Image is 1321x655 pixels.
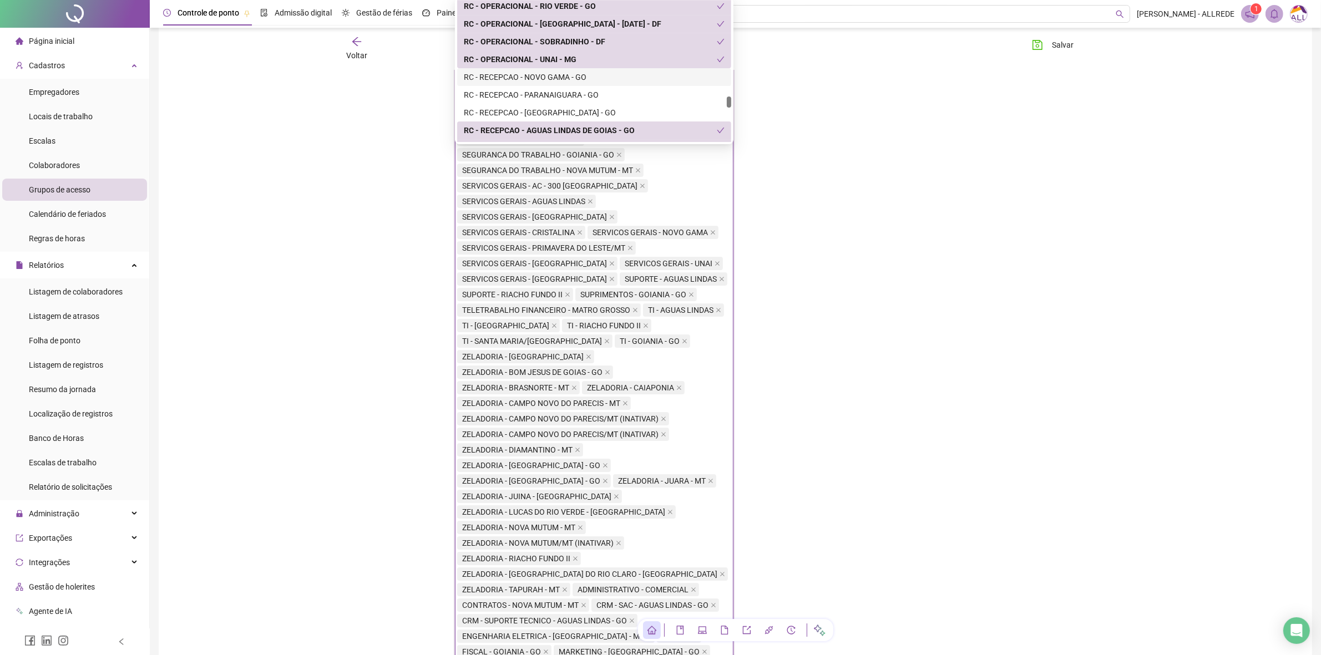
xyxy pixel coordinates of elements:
span: Gestão de férias [356,8,412,17]
span: SERVICOS GERAIS - [GEOGRAPHIC_DATA] [462,211,607,223]
span: sun [342,9,350,17]
span: ZELADORIA - CAMPO NOVO DO PARECIS/MT (INATIVAR) [457,428,669,441]
span: ZELADORIA - ITUMBIARA - GO [457,474,611,488]
span: close [682,338,687,344]
span: Relatórios [29,261,64,270]
span: home [16,37,23,45]
span: close [710,230,716,235]
span: ZELADORIA - RIACHO FUNDO II [462,552,570,565]
span: Escalas [29,136,55,145]
span: Agente de IA [29,607,72,616]
span: close [577,230,583,235]
span: pushpin [244,10,250,17]
span: facebook [24,635,36,646]
span: file [720,626,729,635]
span: TELETRABALHO FINANCEIRO - MATRO GROSSO [457,303,641,317]
span: ZELADORIA - JUARA - MT [618,475,706,487]
span: Integrações [29,558,70,567]
span: SERVICOS GERAIS - [GEOGRAPHIC_DATA] [462,257,607,270]
span: bell [1269,9,1279,19]
span: api [765,626,773,635]
span: SERVICOS GERAIS - NOVO GAMA [588,226,718,239]
span: ZELADORIA - CAMPO NOVO DO PARECIS/MT (INATIVAR) [457,412,669,425]
span: Regras de horas [29,234,85,243]
span: notification [1245,9,1255,19]
span: ENGENHARIA ELETRICA - [GEOGRAPHIC_DATA] - MT [462,630,644,642]
span: CRM - SUPORTE TECNICO - AGUAS LINDAS - GO [457,614,637,627]
span: ZELADORIA - DIAMANTINO - MT [457,443,583,456]
span: close [586,354,591,359]
span: SERVICOS GERAIS - SOBRADINHO [457,257,618,270]
span: ZELADORIA - BRASNORTE - MT [462,382,569,394]
span: SEGURANCA DO TRABALHO - GOIANIA - GO [457,148,625,161]
span: CRM - SUPORTE TECNICO - AGUAS LINDAS - GO [462,615,627,627]
span: Folha de ponto [29,336,80,345]
span: SERVICOS GERAIS - UNAI [620,257,723,270]
span: book [676,626,685,635]
span: check [717,55,725,63]
span: close [609,214,615,220]
span: close [643,323,649,328]
span: save [1032,39,1043,50]
span: SEGURANCA DO TRABALHO - GOIANIA - GO [462,149,614,161]
span: ZELADORIA - CAMPO NOVO DO PARECIS/MT (INATIVAR) [462,413,659,425]
span: SEGURANCA DO TRABALHO - NOVA MUTUM - MT [457,164,644,177]
div: RC - RECEPCAO - NOVO GAMA - GO [464,71,725,83]
span: ZELADORIA - [GEOGRAPHIC_DATA] - GO [462,459,600,471]
div: RC - OPERACIONAL - UNAI - MG [457,50,731,68]
span: Exportações [29,534,72,542]
span: SUPORTE - AGUAS LINDAS [625,273,717,285]
span: ZELADORIA - [GEOGRAPHIC_DATA] DO RIO CLARO - [GEOGRAPHIC_DATA] [462,568,717,580]
span: TI - BRASILIA [457,319,560,332]
span: ZELADORIA - GOIANIA - GO [457,459,611,472]
span: close [575,447,580,453]
span: left [118,638,125,646]
span: TI - GOIANIA - GO [620,335,680,347]
span: close [720,571,725,577]
span: close [588,199,593,204]
span: TI - RIACHO FUNDO II [562,319,651,332]
span: Admissão digital [275,8,332,17]
span: close [565,292,570,297]
span: ZELADORIA - [GEOGRAPHIC_DATA] [462,351,584,363]
span: SERVICOS GERAIS - CRISTALINA [457,226,585,239]
span: SERVICOS GERAIS - VALPARAISO [457,272,618,286]
span: Grupos de acesso [29,185,90,194]
span: Calendário de feriados [29,210,106,219]
span: clock-circle [163,9,171,17]
span: ZELADORIA - DIAMANTINO - MT [462,444,573,456]
span: Relatório de solicitações [29,483,112,491]
span: TI - SANTA MARIA/DF [457,334,613,348]
span: ZELADORIA - CAMPO NOVO DO PARECIS/MT (INATIVAR) [462,428,659,440]
span: Cadastros [29,61,65,70]
span: CONTRATOS - NOVA MUTUM - MT [457,598,589,612]
span: sync [16,558,23,566]
span: Listagem de atrasos [29,312,99,321]
span: file-done [260,9,268,17]
span: close [676,385,682,390]
span: ZELADORIA - CAIAPONIA [582,381,685,394]
span: check [717,38,725,45]
span: SERVICOS GERAIS - [GEOGRAPHIC_DATA] [462,273,607,285]
span: Voltar [346,51,367,60]
span: close [543,649,549,654]
span: close [604,338,610,344]
span: close [711,602,716,608]
div: RC - OPERACIONAL - UNAI - MG [464,53,717,65]
span: SUPORTE - RIACHO FUNDO II [457,288,573,301]
span: ZELADORIA - NOVA MUTUM/MT (INATIVAR) [462,537,614,549]
span: ZELADORIA - NOVA MUTUM - MT [462,521,575,534]
span: SUPORTE - AGUAS LINDAS [620,272,727,286]
span: SERVICOS GERAIS - UNAI [625,257,712,270]
span: file [16,261,23,269]
span: Listagem de colaboradores [29,287,123,296]
span: close [609,276,615,282]
span: close [609,261,615,266]
span: ZELADORIA - LUCAS DO RIO VERDE - MT [457,505,676,519]
span: Listagem de registros [29,360,103,369]
span: ZELADORIA - JUARA - MT [613,474,716,488]
span: ZELADORIA - JUINA - MT [457,490,622,503]
div: RC - OPERACIONAL - [GEOGRAPHIC_DATA] - [DATE] - DF [464,18,717,30]
span: ADMINISTRATIVO - COMERCIAL [578,583,689,596]
span: close [605,369,610,375]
